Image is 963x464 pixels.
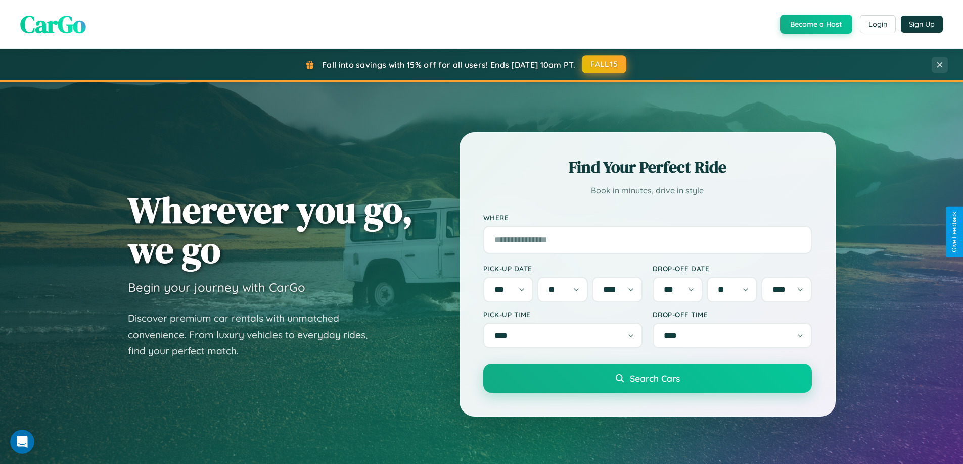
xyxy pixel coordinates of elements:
iframe: Intercom live chat [10,430,34,454]
h1: Wherever you go, we go [128,190,413,270]
span: CarGo [20,8,86,41]
button: Sign Up [901,16,943,33]
label: Where [483,213,812,222]
h3: Begin your journey with CarGo [128,280,305,295]
button: FALL15 [582,55,626,73]
span: Search Cars [630,373,680,384]
label: Drop-off Time [653,310,812,319]
label: Pick-up Date [483,264,643,273]
h2: Find Your Perfect Ride [483,156,812,178]
div: Give Feedback [951,212,958,252]
button: Become a Host [780,15,852,34]
button: Search Cars [483,364,812,393]
label: Pick-up Time [483,310,643,319]
button: Login [860,15,896,33]
p: Discover premium car rentals with unmatched convenience. From luxury vehicles to everyday rides, ... [128,310,381,359]
span: Fall into savings with 15% off for all users! Ends [DATE] 10am PT. [322,60,575,70]
p: Book in minutes, drive in style [483,183,812,198]
label: Drop-off Date [653,264,812,273]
